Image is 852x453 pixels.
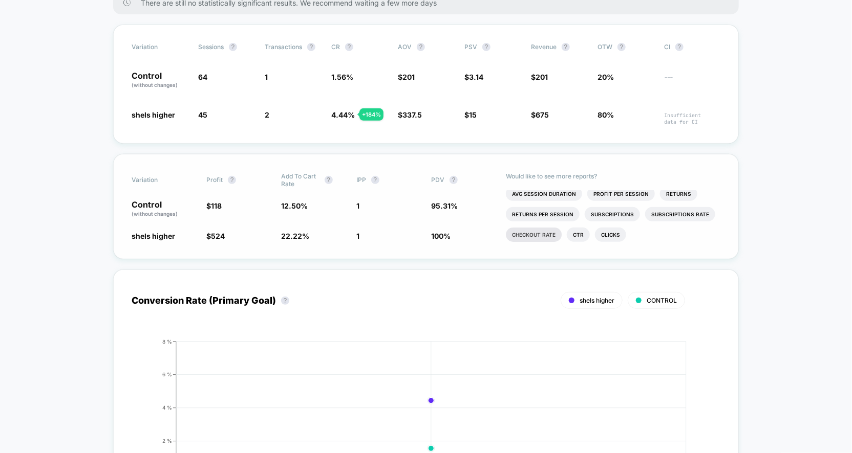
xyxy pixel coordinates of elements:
button: ? [228,176,236,184]
li: Clicks [595,228,626,242]
span: Add To Cart Rate [282,172,319,188]
span: 100 % [431,232,451,240]
span: Insufficient data for CI [664,112,720,125]
li: Ctr [567,228,590,242]
tspan: 6 % [162,371,172,377]
button: ? [417,43,425,51]
span: CI [664,43,720,51]
p: Control [132,72,188,89]
button: ? [482,43,491,51]
span: 337.5 [402,110,422,119]
span: $ [464,73,483,81]
span: 95.31 % [431,201,458,210]
button: ? [281,297,289,305]
li: Subscriptions Rate [645,207,715,221]
span: 22.22 % [282,232,310,240]
span: 1.56 % [331,73,353,81]
span: CR [331,43,340,51]
span: PDV [431,176,444,184]
li: Avg Session Duration [506,187,582,201]
span: IPP [356,176,366,184]
span: 15 [469,110,477,119]
tspan: 4 % [162,404,172,411]
span: 3.14 [469,73,483,81]
span: shels higher [132,110,175,119]
span: 201 [402,73,415,81]
p: Would like to see more reports? [506,172,720,180]
li: Returns Per Session [506,207,580,221]
span: (without changes) [132,211,178,217]
span: $ [206,201,222,210]
span: $ [531,73,548,81]
span: 12.50 % [282,201,308,210]
span: --- [664,74,720,89]
span: 118 [211,201,222,210]
tspan: 8 % [162,338,172,345]
span: 20% [598,73,614,81]
span: 1 [265,73,268,81]
button: ? [307,43,315,51]
span: AOV [398,43,412,51]
span: 4.44 % [331,110,355,119]
span: Variation [132,172,188,188]
span: shels higher [580,297,614,304]
li: Profit Per Session [587,187,655,201]
span: 201 [536,73,548,81]
span: 1 [356,201,359,210]
span: $ [206,232,225,240]
button: ? [371,176,379,184]
span: Sessions [198,43,224,51]
span: shels higher [132,232,175,240]
span: $ [464,110,477,119]
span: (without changes) [132,82,178,88]
span: 2 [265,110,269,119]
button: ? [450,176,458,184]
li: Subscriptions [585,207,640,221]
span: 1 [356,232,359,240]
span: 45 [198,110,207,119]
li: Returns [660,187,697,201]
span: 524 [211,232,225,240]
button: ? [325,176,333,184]
span: $ [398,110,422,119]
li: Checkout Rate [506,228,562,242]
span: Profit [206,176,223,184]
span: 675 [536,110,549,119]
p: Control [132,200,196,218]
tspan: 2 % [162,438,172,444]
span: 80% [598,110,614,119]
span: PSV [464,43,477,51]
span: Variation [132,43,188,51]
span: $ [398,73,415,81]
button: ? [345,43,353,51]
div: + 184 % [359,108,384,121]
span: Transactions [265,43,302,51]
button: ? [229,43,237,51]
button: ? [675,43,684,51]
button: ? [617,43,626,51]
span: 64 [198,73,207,81]
button: ? [562,43,570,51]
span: OTW [598,43,654,51]
span: Revenue [531,43,557,51]
span: $ [531,110,549,119]
span: CONTROL [647,297,677,304]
